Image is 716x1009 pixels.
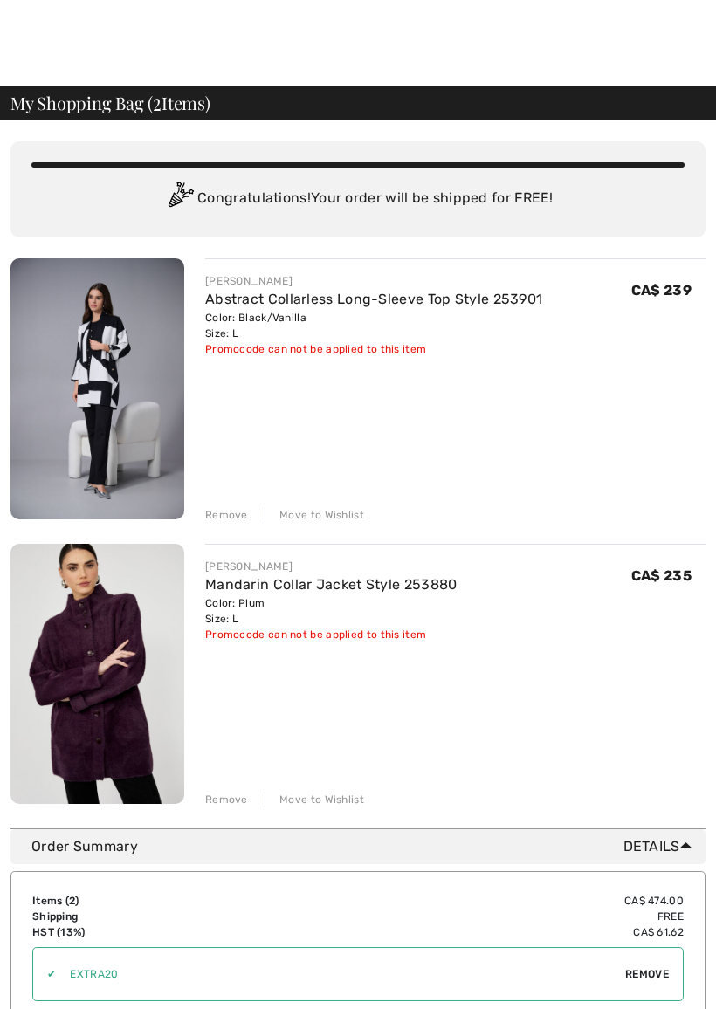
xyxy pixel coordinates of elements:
[265,507,364,523] div: Move to Wishlist
[205,273,542,289] div: [PERSON_NAME]
[623,836,699,857] span: Details
[266,924,684,940] td: CA$ 61.62
[10,94,210,112] span: My Shopping Bag ( Items)
[625,966,669,982] span: Remove
[205,310,542,341] div: Color: Black/Vanilla Size: L
[33,966,56,982] div: ✔
[10,258,184,519] img: Abstract Collarless Long-Sleeve Top Style 253901
[32,924,266,940] td: HST (13%)
[162,182,197,216] img: Congratulation2.svg
[31,182,685,216] div: Congratulations! Your order will be shipped for FREE!
[266,893,684,909] td: CA$ 474.00
[32,893,266,909] td: Items ( )
[265,792,364,807] div: Move to Wishlist
[205,627,458,642] div: Promocode can not be applied to this item
[56,948,625,1000] input: Promo code
[205,291,542,307] a: Abstract Collarless Long-Sleeve Top Style 253901
[631,567,692,584] span: CA$ 235
[31,836,699,857] div: Order Summary
[32,909,266,924] td: Shipping
[10,544,184,805] img: Mandarin Collar Jacket Style 253880
[205,595,458,627] div: Color: Plum Size: L
[205,507,248,523] div: Remove
[69,895,75,907] span: 2
[205,792,248,807] div: Remove
[205,559,458,574] div: [PERSON_NAME]
[205,341,542,357] div: Promocode can not be applied to this item
[153,90,162,113] span: 2
[205,576,458,593] a: Mandarin Collar Jacket Style 253880
[266,909,684,924] td: Free
[631,282,692,299] span: CA$ 239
